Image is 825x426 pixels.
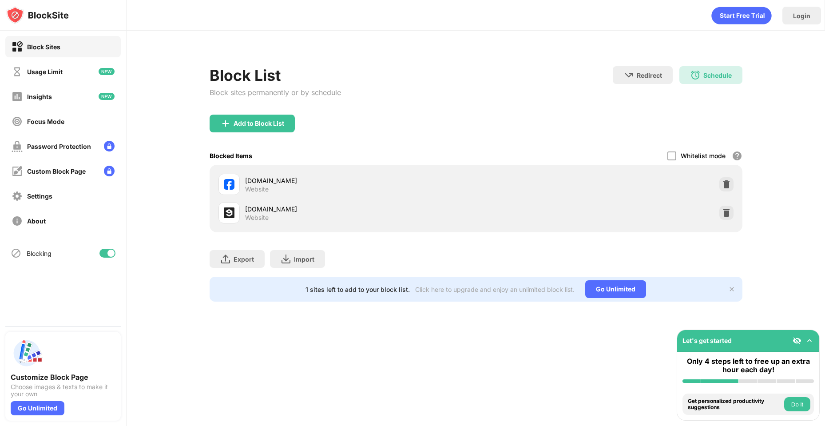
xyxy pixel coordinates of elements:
img: favicons [224,179,234,190]
div: Focus Mode [27,118,64,125]
img: blocking-icon.svg [11,248,21,259]
img: about-off.svg [12,215,23,227]
div: animation [711,7,772,24]
div: Login [793,12,810,20]
img: focus-off.svg [12,116,23,127]
img: lock-menu.svg [104,141,115,151]
div: Block sites permanently or by schedule [210,88,341,97]
div: About [27,217,46,225]
div: Import [294,255,314,263]
div: [DOMAIN_NAME] [245,204,476,214]
img: password-protection-off.svg [12,141,23,152]
div: Website [245,185,269,193]
img: customize-block-page-off.svg [12,166,23,177]
div: Only 4 steps left to free up an extra hour each day! [682,357,814,374]
div: Whitelist mode [681,152,726,159]
div: [DOMAIN_NAME] [245,176,476,185]
img: time-usage-off.svg [12,66,23,77]
img: lock-menu.svg [104,166,115,176]
div: Password Protection [27,143,91,150]
div: Go Unlimited [11,401,64,415]
div: Block Sites [27,43,60,51]
div: 1 sites left to add to your block list. [305,286,410,293]
img: new-icon.svg [99,68,115,75]
div: Website [245,214,269,222]
div: Insights [27,93,52,100]
div: Customize Block Page [11,373,115,382]
img: favicons [224,207,234,218]
img: push-custom-page.svg [11,337,43,369]
div: Add to Block List [234,120,284,127]
div: Custom Block Page [27,167,86,175]
div: Get personalized productivity suggestions [688,398,782,411]
img: logo-blocksite.svg [6,6,69,24]
img: eye-not-visible.svg [793,336,801,345]
div: Click here to upgrade and enjoy an unlimited block list. [415,286,575,293]
div: Go Unlimited [585,280,646,298]
img: insights-off.svg [12,91,23,102]
img: settings-off.svg [12,191,23,202]
button: Do it [784,397,810,411]
div: Redirect [637,72,662,79]
div: Settings [27,192,52,200]
div: Block List [210,66,341,84]
div: Usage Limit [27,68,63,76]
div: Blocking [27,250,52,257]
img: block-on.svg [12,41,23,52]
div: Schedule [703,72,732,79]
img: omni-setup-toggle.svg [805,336,814,345]
div: Choose images & texts to make it your own [11,383,115,398]
img: new-icon.svg [99,93,115,100]
div: Export [234,255,254,263]
div: Blocked Items [210,152,252,159]
div: Let's get started [682,337,732,344]
img: x-button.svg [728,286,735,293]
